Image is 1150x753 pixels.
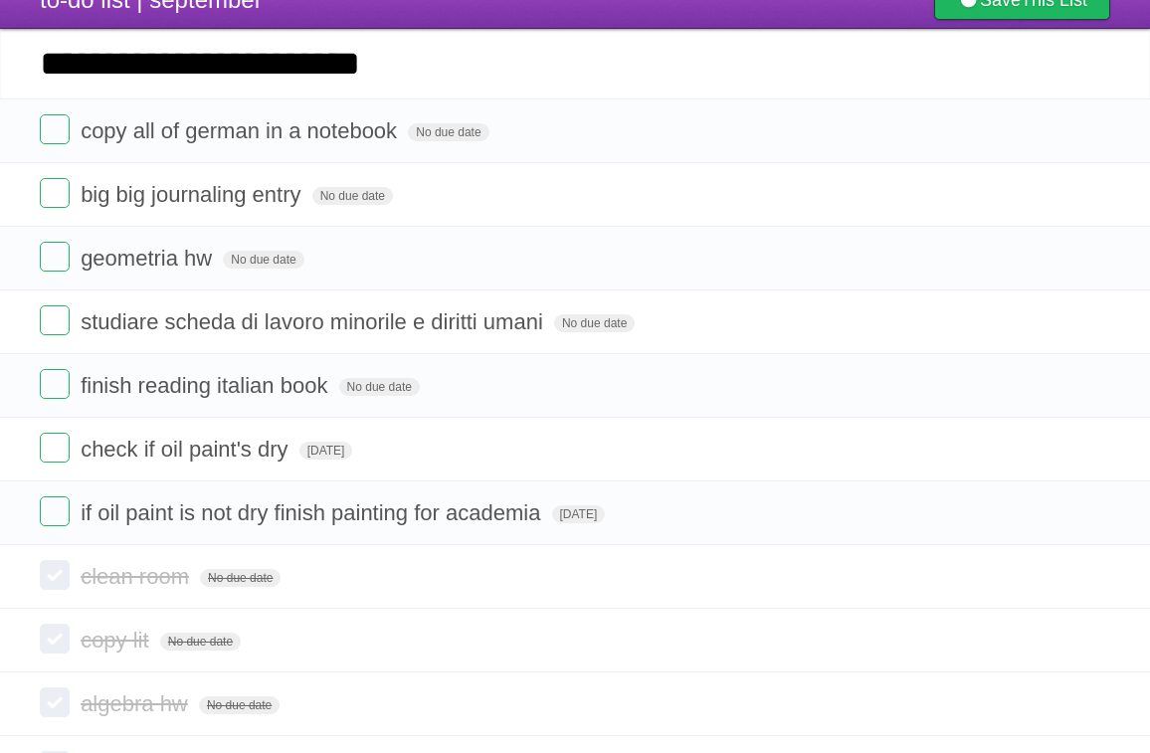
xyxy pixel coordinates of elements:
label: Done [40,369,70,399]
span: big big journaling entry [81,182,305,207]
span: No due date [160,633,241,651]
span: No due date [200,569,281,587]
label: Done [40,496,70,526]
span: studiare scheda di lavoro minorile e diritti umani [81,309,548,334]
label: Done [40,242,70,272]
span: copy lit [81,628,153,653]
label: Done [40,114,70,144]
span: No due date [223,251,303,269]
span: geometria hw [81,246,217,271]
span: [DATE] [552,505,606,523]
span: No due date [408,123,488,141]
span: copy all of german in a notebook [81,118,402,143]
label: Done [40,560,70,590]
span: No due date [554,314,635,332]
span: check if oil paint's dry [81,437,292,462]
span: No due date [199,696,280,714]
span: No due date [312,187,393,205]
label: Done [40,433,70,463]
label: Done [40,178,70,208]
span: finish reading italian book [81,373,332,398]
label: Done [40,687,70,717]
span: clean room [81,564,194,589]
label: Done [40,624,70,654]
span: algebra hw [81,691,193,716]
span: if oil paint is not dry finish painting for academia [81,500,545,525]
span: No due date [339,378,420,396]
label: Done [40,305,70,335]
span: [DATE] [299,442,353,460]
